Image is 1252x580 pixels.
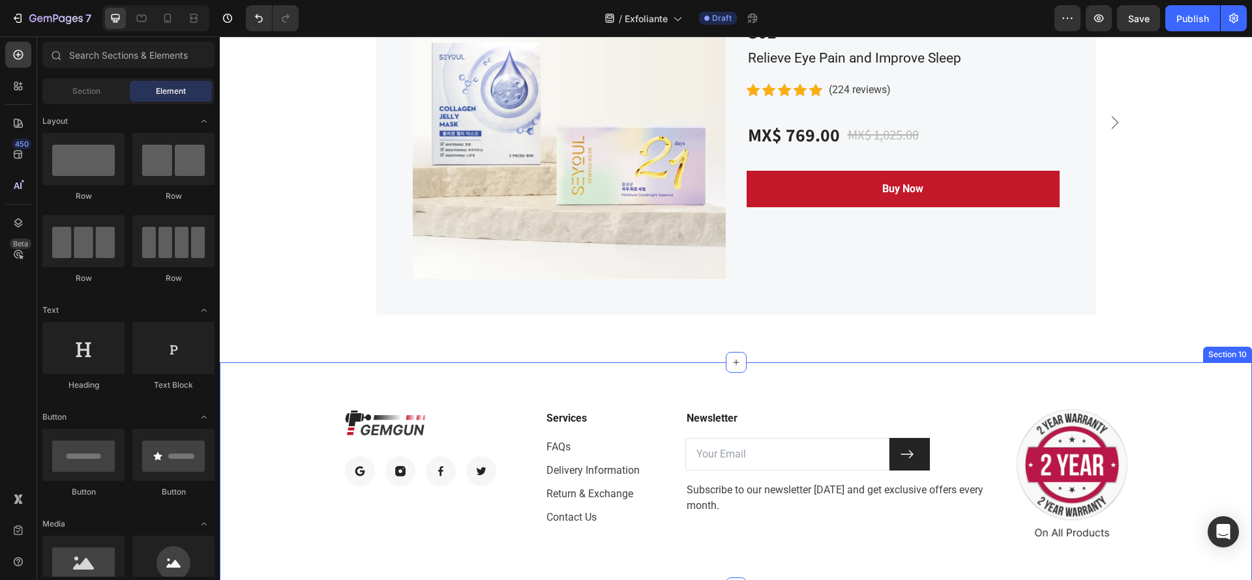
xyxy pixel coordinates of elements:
[194,111,215,132] span: Toggle open
[194,300,215,321] span: Toggle open
[220,36,1252,580] iframe: Design area
[125,373,206,399] img: Alt Image
[609,46,671,61] p: (224 reviews)
[327,426,445,442] p: Delivery Information
[246,5,299,31] div: Undo/Redo
[467,446,766,477] p: Subscribe to our newsletter [DATE] and get exclusive offers every month.
[166,420,196,450] img: Alt Image
[194,514,215,534] span: Toggle open
[466,401,670,434] input: Your Email
[712,12,732,24] span: Draft
[1128,13,1150,24] span: Save
[42,379,125,391] div: Heading
[132,486,215,498] div: Button
[42,190,125,202] div: Row
[1117,5,1160,31] button: Save
[467,374,766,390] p: Newsletter
[194,407,215,428] span: Toggle open
[42,42,215,68] input: Search Sections & Elements
[42,486,125,498] div: Button
[132,379,215,391] div: Text Block
[627,87,700,110] div: MX$ 1,025.00
[1176,12,1209,25] div: Publish
[663,145,704,160] div: Buy Now
[1208,516,1239,547] div: Open Intercom Messenger
[42,115,68,127] span: Layout
[10,239,31,249] div: Beta
[885,76,906,96] button: Carousel Next Arrow
[132,190,215,202] div: Row
[132,272,215,284] div: Row
[85,10,91,26] p: 7
[12,139,31,149] div: 450
[327,450,445,465] p: Return & Exchange
[625,12,668,25] span: Exfoliante
[42,272,125,284] div: Row
[42,518,65,530] span: Media
[1165,5,1220,31] button: Publish
[797,373,908,504] img: Alt Image
[42,411,67,423] span: Button
[42,304,59,316] span: Text
[125,420,155,450] img: Alt Image
[156,85,186,97] span: Element
[327,403,445,418] p: FAQs
[327,374,445,390] p: Services
[619,12,622,25] span: /
[5,5,97,31] button: 7
[206,420,236,450] img: Alt Image
[986,312,1030,324] div: Section 10
[527,83,621,113] div: MX$ 769.00
[72,85,100,97] span: Section
[327,473,445,489] p: Contact Us
[527,134,840,171] button: Buy Now
[246,420,276,450] img: Alt Image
